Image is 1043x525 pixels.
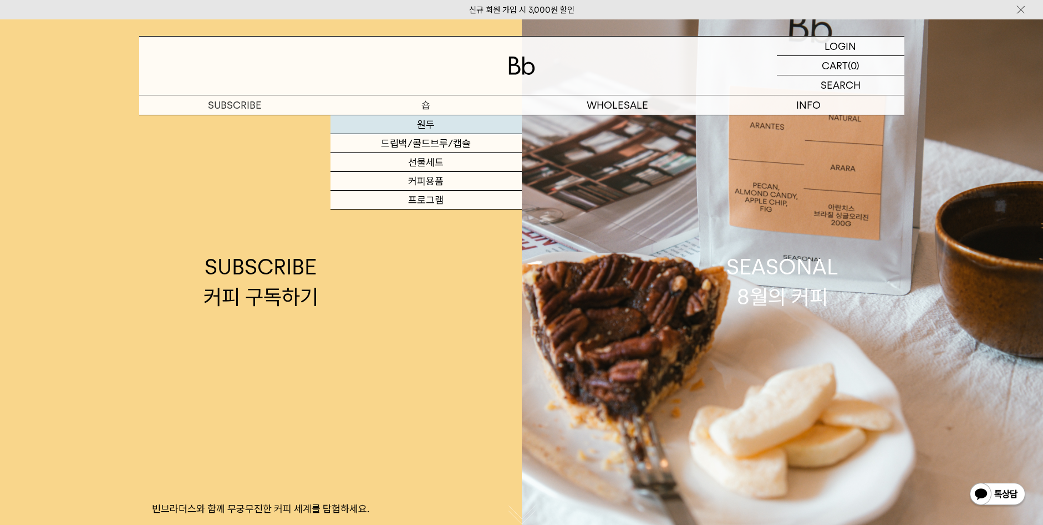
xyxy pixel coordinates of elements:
p: SEARCH [821,75,861,95]
p: (0) [848,56,859,75]
p: WHOLESALE [522,95,713,115]
a: 커피용품 [330,172,522,191]
a: 프로그램 [330,191,522,210]
p: INFO [713,95,904,115]
img: 카카오톡 채널 1:1 채팅 버튼 [969,482,1026,508]
a: 드립백/콜드브루/캡슐 [330,134,522,153]
img: 로고 [508,57,535,75]
a: CART (0) [777,56,904,75]
a: 신규 회원 가입 시 3,000원 할인 [469,5,574,15]
p: CART [822,56,848,75]
p: LOGIN [825,37,856,55]
a: 원두 [330,115,522,134]
a: 선물세트 [330,153,522,172]
a: SUBSCRIBE [139,95,330,115]
div: SEASONAL 8월의 커피 [726,252,838,311]
a: LOGIN [777,37,904,56]
a: 숍 [330,95,522,115]
div: SUBSCRIBE 커피 구독하기 [203,252,318,311]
